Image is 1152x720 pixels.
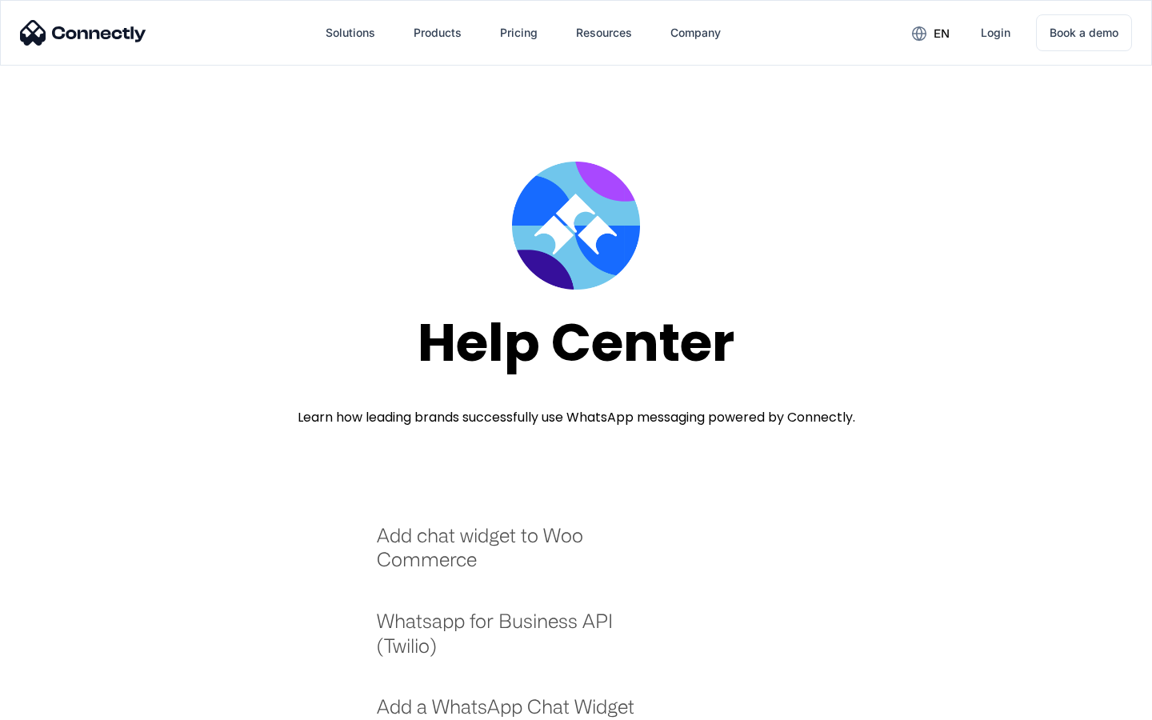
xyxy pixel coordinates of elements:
[934,22,950,45] div: en
[487,14,550,52] a: Pricing
[326,22,375,44] div: Solutions
[1036,14,1132,51] a: Book a demo
[16,692,96,714] aside: Language selected: English
[298,408,855,427] div: Learn how leading brands successfully use WhatsApp messaging powered by Connectly.
[981,22,1010,44] div: Login
[418,314,734,372] div: Help Center
[670,22,721,44] div: Company
[500,22,538,44] div: Pricing
[576,22,632,44] div: Resources
[32,692,96,714] ul: Language list
[20,20,146,46] img: Connectly Logo
[968,14,1023,52] a: Login
[377,523,656,588] a: Add chat widget to Woo Commerce
[414,22,462,44] div: Products
[377,609,656,674] a: Whatsapp for Business API (Twilio)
